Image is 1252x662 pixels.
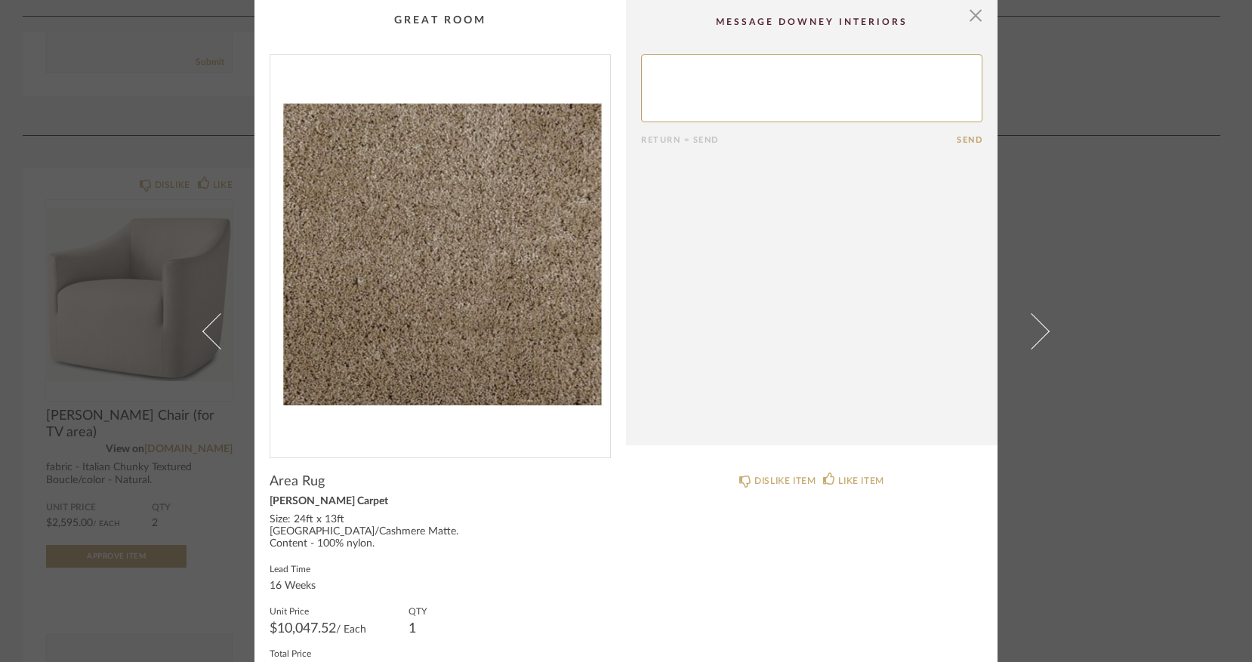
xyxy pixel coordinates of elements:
[270,55,610,445] div: 0
[270,562,316,574] label: Lead Time
[754,473,816,488] div: DISLIKE ITEM
[641,135,957,145] div: Return = Send
[838,473,883,488] div: LIKE ITEM
[270,514,611,550] div: Size: 24ft x 13ft [GEOGRAPHIC_DATA]/Cashmere Matte. Content - 100% nylon.
[270,55,610,445] img: f493d8f1-1415-4e53-ba2a-e35be8468c94_1000x1000.jpg
[409,623,427,635] div: 1
[270,605,366,617] label: Unit Price
[336,624,366,635] span: / Each
[409,605,427,617] label: QTY
[270,622,336,636] span: $10,047.52
[270,473,325,490] span: Area Rug
[957,135,982,145] button: Send
[270,580,316,593] div: 16 Weeks
[270,647,362,659] label: Total Price
[270,496,611,508] div: [PERSON_NAME] Carpet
